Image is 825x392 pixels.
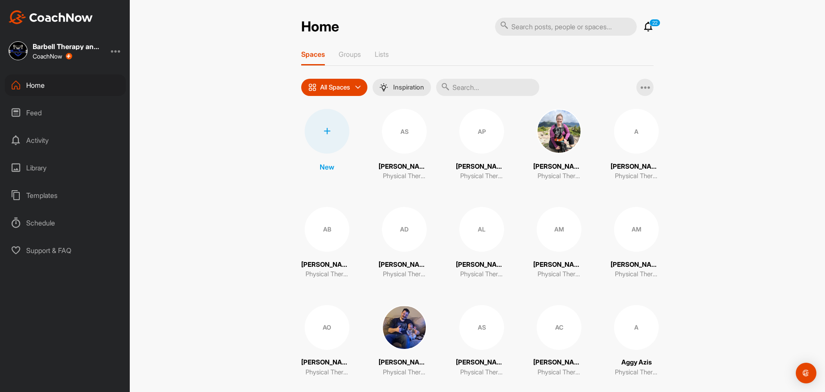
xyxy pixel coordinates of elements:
p: [PERSON_NAME] [301,260,353,270]
input: Search... [436,79,539,96]
img: square_ea4f3ad9ce8d48d32da6fbcb00cf128f.jpg [382,305,427,350]
p: Lists [375,50,389,59]
p: Physical Therapy [306,367,348,377]
div: A [614,305,659,350]
p: [PERSON_NAME] [456,162,507,172]
p: [PERSON_NAME] [533,260,585,270]
a: [PERSON_NAME]Physical Therapy [379,305,430,377]
input: Search posts, people or spaces... [495,18,637,36]
p: 22 [649,19,660,27]
p: [PERSON_NAME] [379,260,430,270]
p: [PERSON_NAME] [301,358,353,367]
img: icon [308,83,317,92]
p: Physical Therapy [460,269,503,279]
p: Physical Therapy [383,171,426,181]
div: Support & FAQ [5,240,126,261]
a: AM[PERSON_NAME]Physical Therapy [611,207,662,279]
div: CoachNow [33,53,72,60]
div: Feed [5,102,126,123]
p: Physical Therapy [538,367,581,377]
p: Spaces [301,50,325,59]
div: AC [537,305,581,350]
p: [PERSON_NAME] [533,358,585,367]
a: AM[PERSON_NAME]Physical Therapy [533,207,585,279]
p: [PERSON_NAME] [456,358,507,367]
p: New [320,162,334,172]
a: AL[PERSON_NAME]Physical Therapy [456,207,507,279]
p: Physical Therapy [383,367,426,377]
div: Library [5,157,126,179]
div: AM [537,207,581,252]
div: AS [459,305,504,350]
p: Physical Therapy [615,171,658,181]
a: AP[PERSON_NAME]Physical Therapy [456,109,507,181]
div: Schedule [5,212,126,234]
img: square_7f47944e045b30b8a2609fddf697e8a7.jpg [537,109,581,154]
a: AD[PERSON_NAME]Physical Therapy [379,207,430,279]
p: Physical Therapy [460,367,503,377]
a: AB[PERSON_NAME]Physical Therapy [301,207,353,279]
div: Barbell Therapy and Performance [33,43,101,50]
a: AC[PERSON_NAME]Physical Therapy [533,305,585,377]
a: A[PERSON_NAME]Physical Therapy [611,109,662,181]
p: [PERSON_NAME] [611,162,662,172]
div: Activity [5,130,126,151]
p: [PERSON_NAME] [611,260,662,270]
div: AP [459,109,504,154]
h2: Home [301,19,339,35]
div: AL [459,207,504,252]
a: AS[PERSON_NAME]Physical Therapy [379,109,430,181]
p: [PERSON_NAME] [533,162,585,172]
p: Inspiration [393,84,424,91]
div: Templates [5,185,126,206]
a: AAggy AzisPhysical Therapy [611,305,662,377]
p: Physical Therapy [306,269,348,279]
p: Physical Therapy [615,269,658,279]
p: [PERSON_NAME] [456,260,507,270]
div: A [614,109,659,154]
div: AM [614,207,659,252]
p: Groups [339,50,361,59]
p: Aggy Azis [621,358,652,367]
a: [PERSON_NAME]Physical Therapy [533,109,585,181]
p: Physical Therapy [460,171,503,181]
p: Physical Therapy [538,269,581,279]
div: AD [382,207,427,252]
a: AS[PERSON_NAME]Physical Therapy [456,305,507,377]
p: All Spaces [320,84,350,91]
a: AO[PERSON_NAME]Physical Therapy [301,305,353,377]
div: Open Intercom Messenger [796,363,816,383]
img: CoachNow [9,10,93,24]
p: [PERSON_NAME] [379,358,430,367]
p: Physical Therapy [615,367,658,377]
div: AB [305,207,349,252]
p: Physical Therapy [538,171,581,181]
div: AS [382,109,427,154]
div: AO [305,305,349,350]
img: square_2e6807cc2409ececdde4bd4faa7050b0.jpg [9,41,27,60]
img: menuIcon [379,83,388,92]
p: [PERSON_NAME] [379,162,430,172]
div: Home [5,74,126,96]
p: Physical Therapy [383,269,426,279]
